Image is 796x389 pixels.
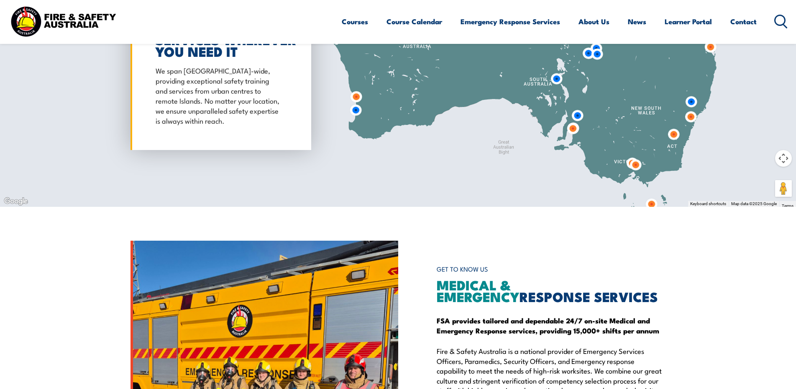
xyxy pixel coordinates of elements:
[2,196,30,207] a: Open this area in Google Maps (opens a new window)
[690,201,726,207] button: Keyboard shortcuts
[578,10,609,33] a: About Us
[437,279,666,302] h2: RESPONSE SERVICES
[730,10,757,33] a: Contact
[775,150,792,167] button: Map camera controls
[731,201,777,206] span: Map data ©2025 Google
[342,10,368,33] a: Courses
[437,315,659,336] strong: FSA provides tailored and dependable 24/7 on-site Medical and Emergency Response services, provid...
[665,10,712,33] a: Learner Portal
[437,262,666,277] h6: GET TO KNOW US
[628,10,646,33] a: News
[775,180,792,197] button: Drag Pegman onto the map to open Street View
[156,22,282,57] h2: TRAINING & SERVICES WHEREVER YOU NEED IT
[386,10,442,33] a: Course Calendar
[461,10,560,33] a: Emergency Response Services
[437,274,520,307] span: MEDICAL & EMERGENCY
[782,203,793,208] a: Terms (opens in new tab)
[2,196,30,207] img: Google
[156,65,282,125] p: We span [GEOGRAPHIC_DATA]-wide, providing exceptional safety training and services from urban cen...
